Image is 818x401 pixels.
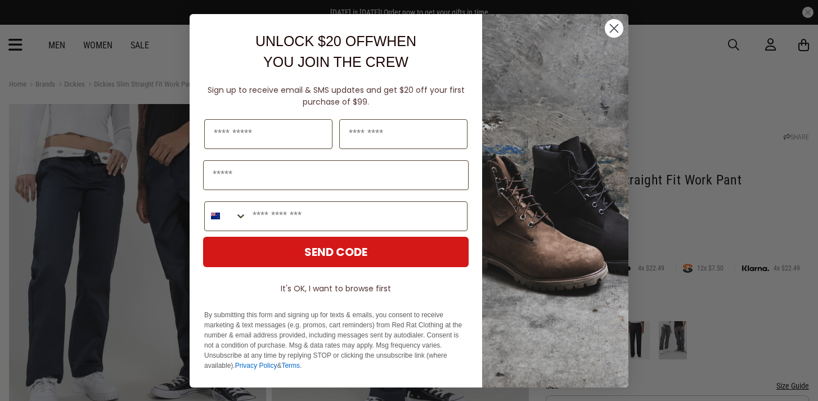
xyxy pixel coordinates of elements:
img: New Zealand [211,211,220,220]
button: Close dialog [604,19,624,38]
span: YOU JOIN THE CREW [263,54,408,70]
span: Sign up to receive email & SMS updates and get $20 off your first purchase of $99. [208,84,465,107]
span: WHEN [374,33,416,49]
button: SEND CODE [203,237,469,267]
button: Open LiveChat chat widget [9,4,43,38]
span: UNLOCK $20 OFF [255,33,374,49]
img: f7662613-148e-4c88-9575-6c6b5b55a647.jpeg [482,14,628,388]
a: Privacy Policy [235,362,277,370]
input: First Name [204,119,332,149]
p: By submitting this form and signing up for texts & emails, you consent to receive marketing & tex... [204,310,468,371]
button: It's OK, I want to browse first [203,278,469,299]
a: Terms [281,362,300,370]
button: Search Countries [205,202,247,231]
input: Email [203,160,469,190]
